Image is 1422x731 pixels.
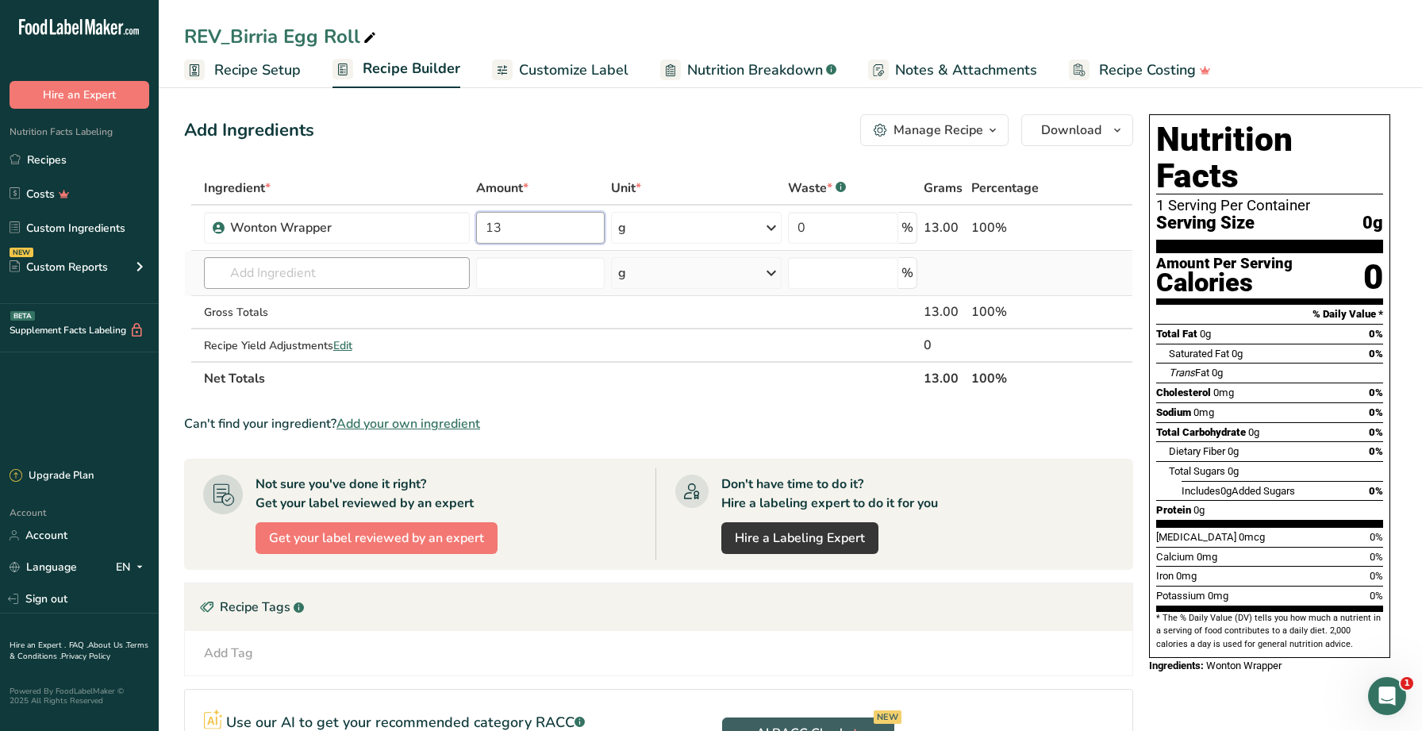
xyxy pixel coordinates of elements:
[256,475,474,513] div: Not sure you've done it right? Get your label reviewed by an expert
[1369,328,1383,340] span: 0%
[1369,387,1383,398] span: 0%
[214,60,301,81] span: Recipe Setup
[1368,677,1406,715] iframe: Intercom live chat
[1239,531,1265,543] span: 0mcg
[894,121,983,140] div: Manage Recipe
[10,311,35,321] div: BETA
[1362,214,1383,233] span: 0g
[204,257,470,289] input: Add Ingredient
[1156,121,1383,194] h1: Nutrition Facts
[1169,465,1225,477] span: Total Sugars
[1193,504,1205,516] span: 0g
[618,218,626,237] div: g
[1370,570,1383,582] span: 0%
[10,248,33,257] div: NEW
[1206,660,1282,671] span: Wonton Wrapper
[1248,426,1259,438] span: 0g
[1370,531,1383,543] span: 0%
[1156,198,1383,214] div: 1 Serving Per Container
[1156,570,1174,582] span: Iron
[10,468,94,484] div: Upgrade Plan
[10,640,66,651] a: Hire an Expert .
[1370,590,1383,602] span: 0%
[1200,328,1211,340] span: 0g
[1228,445,1239,457] span: 0g
[256,522,498,554] button: Get your label reviewed by an expert
[1369,485,1383,497] span: 0%
[920,361,967,394] th: 13.00
[1220,485,1232,497] span: 0g
[184,22,379,51] div: REV_Birria Egg Roll
[687,60,823,81] span: Nutrition Breakdown
[1169,367,1209,379] span: Fat
[184,117,314,144] div: Add Ingredients
[1156,214,1255,233] span: Serving Size
[1232,348,1243,360] span: 0g
[10,553,77,581] a: Language
[1169,367,1195,379] i: Trans
[185,583,1132,631] div: Recipe Tags
[1069,52,1211,88] a: Recipe Costing
[1099,60,1196,81] span: Recipe Costing
[492,52,628,88] a: Customize Label
[69,640,88,651] a: FAQ .
[1208,590,1228,602] span: 0mg
[1156,551,1194,563] span: Calcium
[1156,387,1211,398] span: Cholesterol
[1369,348,1383,360] span: 0%
[618,264,626,283] div: g
[1149,660,1204,671] span: Ingredients:
[204,644,253,663] div: Add Tag
[971,302,1058,321] div: 100%
[721,475,938,513] div: Don't have time to do it? Hire a labeling expert to do it for you
[1156,426,1246,438] span: Total Carbohydrate
[1021,114,1133,146] button: Download
[1369,426,1383,438] span: 0%
[968,361,1061,394] th: 100%
[660,52,836,88] a: Nutrition Breakdown
[204,179,271,198] span: Ingredient
[874,710,901,724] div: NEW
[1156,531,1236,543] span: [MEDICAL_DATA]
[184,52,301,88] a: Recipe Setup
[1228,465,1239,477] span: 0g
[184,414,1133,433] div: Can't find your ingredient?
[1156,256,1293,271] div: Amount Per Serving
[10,640,148,662] a: Terms & Conditions .
[1156,305,1383,324] section: % Daily Value *
[868,52,1037,88] a: Notes & Attachments
[1370,551,1383,563] span: 0%
[1156,590,1205,602] span: Potassium
[61,651,110,662] a: Privacy Policy
[10,81,149,109] button: Hire an Expert
[860,114,1009,146] button: Manage Recipe
[476,179,528,198] span: Amount
[333,338,352,353] span: Edit
[1193,406,1214,418] span: 0mg
[336,414,480,433] span: Add your own ingredient
[201,361,921,394] th: Net Totals
[10,259,108,275] div: Custom Reports
[519,60,628,81] span: Customize Label
[204,304,470,321] div: Gross Totals
[971,179,1039,198] span: Percentage
[88,640,126,651] a: About Us .
[1169,348,1229,360] span: Saturated Fat
[1156,271,1293,294] div: Calories
[1212,367,1223,379] span: 0g
[924,302,964,321] div: 13.00
[230,218,429,237] div: Wonton Wrapper
[924,336,964,355] div: 0
[1401,677,1413,690] span: 1
[1156,612,1383,651] section: * The % Daily Value (DV) tells you how much a nutrient in a serving of food contributes to a dail...
[1363,256,1383,298] div: 0
[721,522,878,554] a: Hire a Labeling Expert
[924,179,963,198] span: Grams
[332,51,460,89] a: Recipe Builder
[1213,387,1234,398] span: 0mg
[1182,485,1295,497] span: Includes Added Sugars
[10,687,149,706] div: Powered By FoodLabelMaker © 2025 All Rights Reserved
[269,529,484,548] span: Get your label reviewed by an expert
[924,218,964,237] div: 13.00
[1369,406,1383,418] span: 0%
